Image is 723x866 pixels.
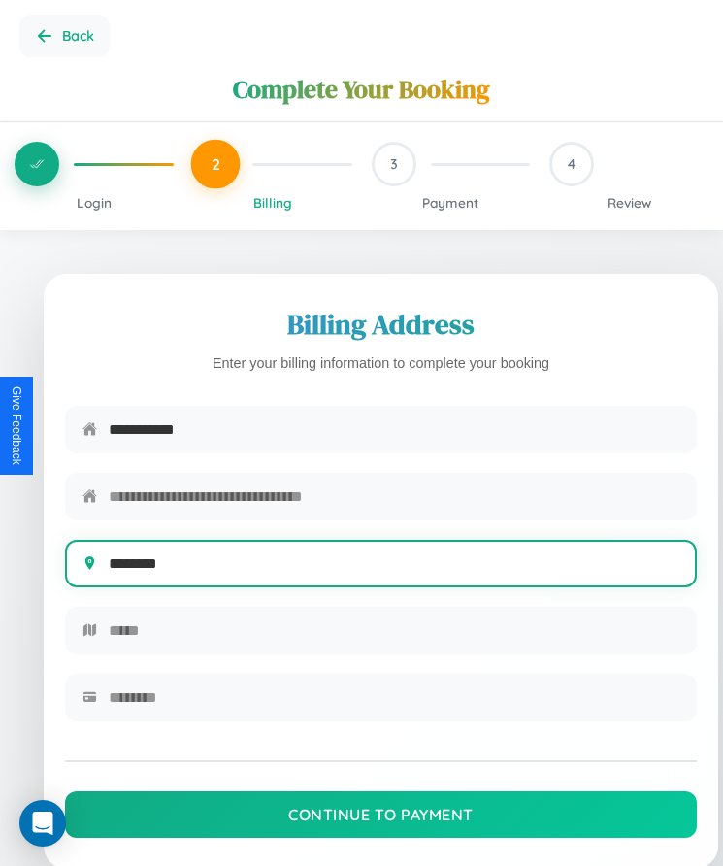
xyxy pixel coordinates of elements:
span: Payment [422,194,478,211]
button: Go back [19,15,110,57]
div: Open Intercom Messenger [19,800,66,847]
div: Give Feedback [10,386,23,465]
p: Enter your billing information to complete your booking [65,351,697,377]
h1: Complete Your Booking [233,72,490,107]
button: Continue to Payment [65,791,697,838]
span: Billing [253,194,292,211]
h2: Billing Address [65,305,697,344]
span: Review [608,194,651,211]
span: 2 [211,154,219,174]
span: Login [77,194,112,211]
span: 3 [390,155,398,173]
span: 4 [568,155,575,173]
